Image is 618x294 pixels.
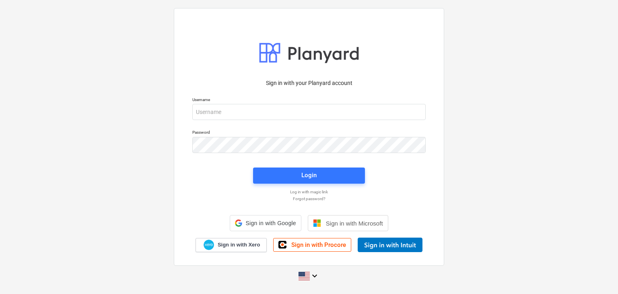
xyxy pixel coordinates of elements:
img: Microsoft logo [313,219,321,227]
div: Login [301,170,317,180]
p: Username [192,97,426,104]
button: Login [253,168,365,184]
span: Sign in with Microsoft [326,220,383,227]
i: keyboard_arrow_down [310,271,319,281]
span: Sign in with Xero [218,241,260,248]
img: Xero logo [204,240,214,251]
a: Sign in with Procore [273,238,351,252]
p: Password [192,130,426,137]
p: Sign in with your Planyard account [192,79,426,87]
div: Sign in with Google [230,215,301,231]
input: Username [192,104,426,120]
span: Sign in with Procore [291,241,346,248]
a: Sign in with Xero [196,238,267,252]
span: Sign in with Google [245,220,296,226]
a: Log in with magic link [188,189,430,195]
a: Forgot password? [188,196,430,201]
